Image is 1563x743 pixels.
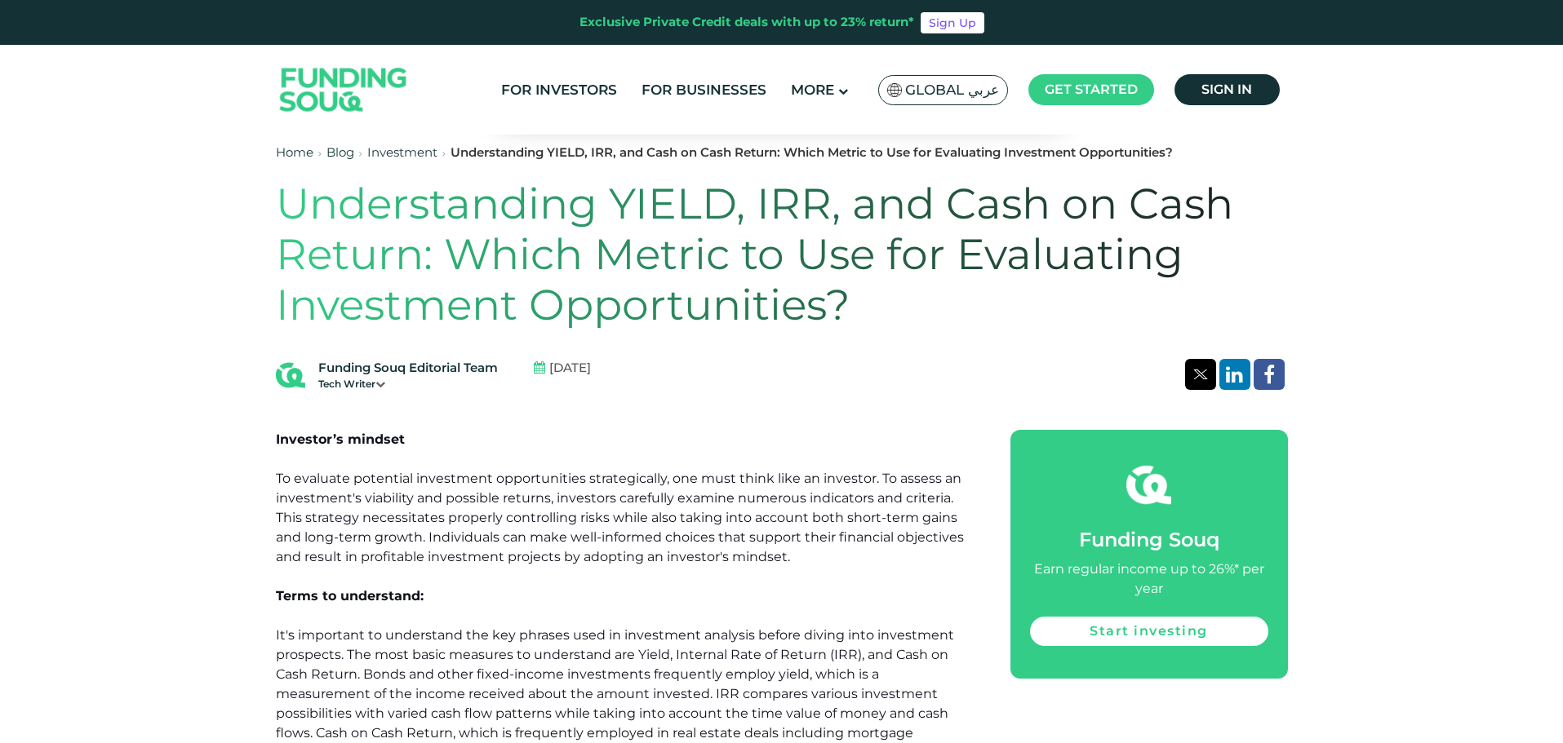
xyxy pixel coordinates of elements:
span: Sign in [1201,82,1252,97]
a: Blog [326,144,354,160]
div: Earn regular income up to 26%* per year [1030,559,1268,599]
a: Sign in [1174,74,1280,105]
a: Investment [367,144,437,160]
a: Home [276,144,313,160]
span: Funding Souq [1079,528,1219,551]
a: For Businesses [637,77,770,104]
a: Start investing [1030,617,1268,646]
a: Sign Up [921,12,984,33]
img: Logo [264,49,424,131]
span: More [791,82,834,98]
img: fsicon [1126,462,1171,507]
a: For Investors [497,77,621,104]
span: Get started [1045,82,1138,97]
img: twitter [1193,369,1208,379]
img: Blog Author [276,360,305,390]
h1: Understanding YIELD, IRR, and Cash on Cash Return: Which Metric to Use for Evaluating Investment ... [276,179,1288,331]
span: Global عربي [905,81,999,100]
img: SA Flag [887,83,902,97]
strong: Terms to understand: [276,588,424,604]
span: To evaluate potential investment opportunities strategically, one must think like an investor. To... [276,471,964,564]
strong: Investor’s mindset [276,431,405,447]
div: Tech Writer [318,377,498,391]
div: Funding Souq Editorial Team [318,359,498,378]
div: Understanding YIELD, IRR, and Cash on Cash Return: Which Metric to Use for Evaluating Investment ... [451,144,1173,162]
div: Exclusive Private Credit deals with up to 23% return* [579,13,914,32]
span: [DATE] [549,359,591,378]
